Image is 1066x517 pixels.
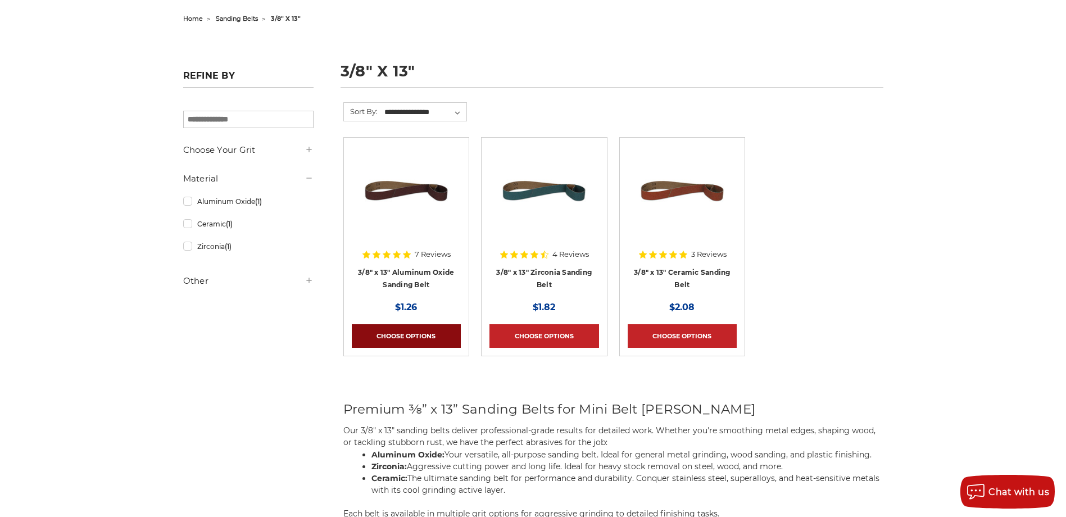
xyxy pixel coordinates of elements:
span: Aggressive cutting power and long life. Ideal for heavy stock removal on steel, wood, and more. [407,461,783,471]
a: 3/8" x 13" Ceramic File Belt [628,146,737,255]
h5: Choose Your Grit [183,143,314,157]
span: 7 Reviews [415,251,451,258]
span: 4 Reviews [552,251,589,258]
a: Choose Options [352,324,461,348]
a: 3/8" x 13" Zirconia Sanding Belt [496,268,592,289]
a: 3/8" x 13" Aluminum Oxide Sanding Belt [358,268,454,289]
span: 3/8" x 13" [271,15,301,22]
strong: Ceramic: [371,473,407,483]
strong: Aluminum Oxide: [371,450,444,460]
h1: 3/8" x 13" [341,64,883,88]
a: 3/8" x 13" Ceramic Sanding Belt [634,268,731,289]
a: Ceramic [183,214,314,234]
h5: Refine by [183,70,314,88]
h5: Other [183,274,314,288]
a: Aluminum Oxide [183,192,314,211]
img: 3/8" x 13"Zirconia File Belt [499,146,589,235]
h5: Material [183,172,314,185]
a: Choose Options [489,324,598,348]
button: Chat with us [960,475,1055,509]
span: Our 3/8" x 13" sanding belts deliver professional-grade results for detailed work. Whether you're... [343,425,876,447]
span: Premium ⅜” x 13” Sanding Belts for Mini Belt [PERSON_NAME] [343,401,756,417]
span: Chat with us [988,487,1049,497]
span: $1.26 [395,302,417,312]
span: The ultimate sanding belt for performance and durability. Conquer stainless steel, superalloys, a... [371,473,879,495]
a: Zirconia [183,237,314,256]
select: Sort By: [383,104,466,121]
img: 3/8" x 13" Ceramic File Belt [637,146,727,235]
span: (1) [225,242,232,251]
label: Sort By: [344,103,378,120]
a: home [183,15,203,22]
span: $1.82 [533,302,555,312]
a: Choose Options [628,324,737,348]
strong: Zirconia: [371,461,407,471]
span: $2.08 [669,302,695,312]
a: 3/8" x 13" Aluminum Oxide File Belt [352,146,461,255]
span: Your versatile, all-purpose sanding belt. Ideal for general metal grinding, wood sanding, and pla... [444,450,872,460]
img: 3/8" x 13" Aluminum Oxide File Belt [361,146,451,235]
a: 3/8" x 13"Zirconia File Belt [489,146,598,255]
span: 3 Reviews [691,251,727,258]
a: sanding belts [216,15,258,22]
span: (1) [226,220,233,228]
span: (1) [255,197,262,206]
